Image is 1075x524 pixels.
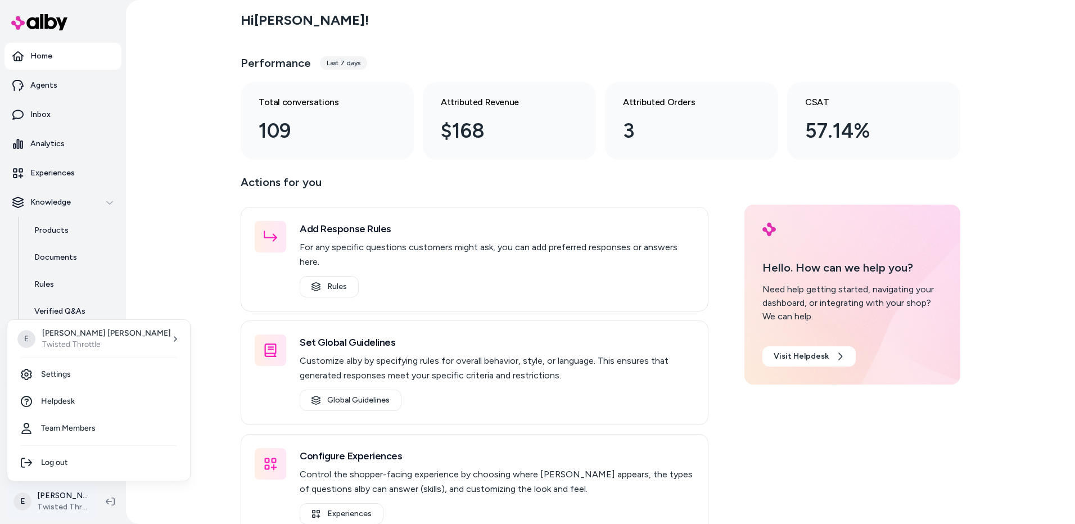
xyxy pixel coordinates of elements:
span: E [17,330,35,348]
a: Team Members [12,415,186,442]
p: Twisted Throttle [42,339,171,350]
span: Helpdesk [41,396,75,407]
p: [PERSON_NAME] [PERSON_NAME] [42,328,171,339]
a: Settings [12,361,186,388]
div: Log out [12,449,186,476]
